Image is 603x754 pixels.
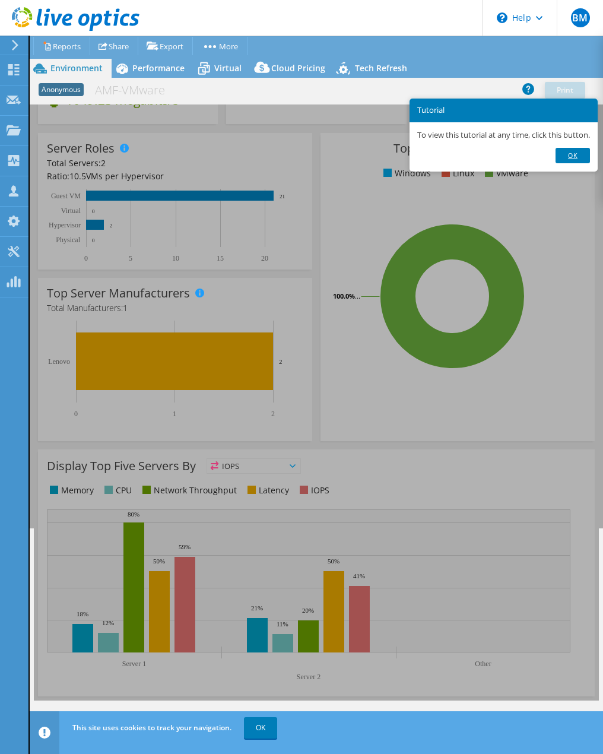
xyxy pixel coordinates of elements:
[244,717,277,739] a: OK
[72,723,231,733] span: This site uses cookies to track your navigation.
[497,12,507,23] svg: \n
[571,8,590,27] span: BM
[39,83,84,96] span: Anonymous
[207,459,300,473] span: IOPS
[138,37,193,55] a: Export
[50,62,103,74] span: Environment
[90,37,138,55] a: Share
[214,62,242,74] span: Virtual
[33,37,90,55] a: Reports
[271,62,325,74] span: Cloud Pricing
[355,62,407,74] span: Tech Refresh
[417,130,590,140] p: To view this tutorial at any time, click this button.
[192,37,247,55] a: More
[90,84,183,97] h1: AMF-VMware
[132,62,185,74] span: Performance
[556,148,590,163] a: Ok
[545,82,585,99] a: Print
[417,106,590,114] h3: Tutorial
